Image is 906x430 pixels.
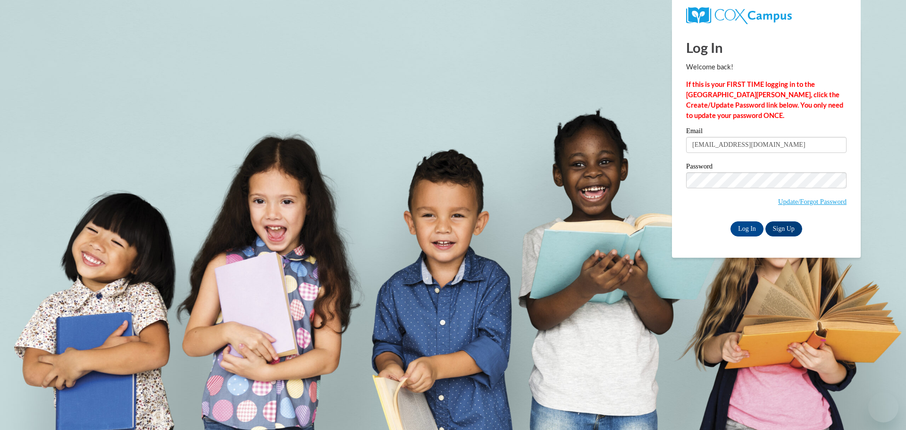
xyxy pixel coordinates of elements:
label: Password [686,163,847,172]
img: COX Campus [686,7,792,24]
iframe: Button to launch messaging window [868,392,898,422]
h1: Log In [686,38,847,57]
label: Email [686,127,847,137]
a: Sign Up [765,221,802,236]
strong: If this is your FIRST TIME logging in to the [GEOGRAPHIC_DATA][PERSON_NAME], click the Create/Upd... [686,80,843,119]
a: COX Campus [686,7,847,24]
a: Update/Forgot Password [778,198,847,205]
p: Welcome back! [686,62,847,72]
input: Log In [730,221,763,236]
